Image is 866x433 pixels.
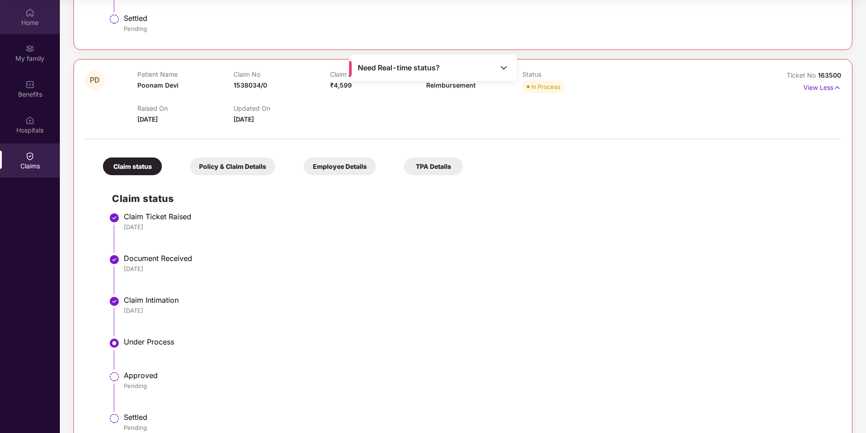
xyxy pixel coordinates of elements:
[124,423,832,432] div: Pending
[803,80,841,93] p: View Less
[124,212,832,221] div: Claim Ticket Raised
[234,115,254,123] span: [DATE]
[787,71,818,79] span: Ticket No
[234,70,330,78] p: Claim No
[137,115,158,123] span: [DATE]
[124,337,832,346] div: Under Process
[330,70,426,78] p: Claim Amount
[109,371,120,382] img: svg+xml;base64,PHN2ZyBpZD0iU3RlcC1QZW5kaW5nLTMyeDMyIiB4bWxucz0iaHR0cDovL3d3dy53My5vcmcvMjAwMC9zdm...
[25,80,34,89] img: svg+xml;base64,PHN2ZyBpZD0iQmVuZWZpdHMiIHhtbG5zPSJodHRwOi8vd3d3LnczLm9yZy8yMDAwL3N2ZyIgd2lkdGg9Ij...
[404,157,463,175] div: TPA Details
[190,157,275,175] div: Policy & Claim Details
[109,413,120,424] img: svg+xml;base64,PHN2ZyBpZD0iU3RlcC1QZW5kaW5nLTMyeDMyIiB4bWxucz0iaHR0cDovL3d3dy53My5vcmcvMjAwMC9zdm...
[124,295,832,305] div: Claim Intimation
[124,413,832,422] div: Settled
[330,81,352,89] span: ₹4,599
[25,152,34,161] img: svg+xml;base64,PHN2ZyBpZD0iQ2xhaW0iIHhtbG5zPSJodHRwOi8vd3d3LnczLm9yZy8yMDAwL3N2ZyIgd2lkdGg9IjIwIi...
[358,63,440,73] span: Need Real-time status?
[25,8,34,17] img: svg+xml;base64,PHN2ZyBpZD0iSG9tZSIgeG1sbnM9Imh0dHA6Ly93d3cudzMub3JnLzIwMDAvc3ZnIiB3aWR0aD0iMjAiIG...
[124,306,832,315] div: [DATE]
[124,265,832,273] div: [DATE]
[112,191,832,206] h2: Claim status
[90,76,100,84] span: PD
[109,254,120,265] img: svg+xml;base64,PHN2ZyBpZD0iU3RlcC1Eb25lLTMyeDMyIiB4bWxucz0iaHR0cDovL3d3dy53My5vcmcvMjAwMC9zdmciIH...
[109,338,120,349] img: svg+xml;base64,PHN2ZyBpZD0iU3RlcC1BY3RpdmUtMzJ4MzIiIHhtbG5zPSJodHRwOi8vd3d3LnczLm9yZy8yMDAwL3N2Zy...
[426,81,476,89] span: Reimbursement
[124,25,832,33] div: Pending
[109,212,120,223] img: svg+xml;base64,PHN2ZyBpZD0iU3RlcC1Eb25lLTMyeDMyIiB4bWxucz0iaHR0cDovL3d3dy53My5vcmcvMjAwMC9zdmciIH...
[137,81,179,89] span: Poonam Devi
[137,104,234,112] p: Raised On
[25,44,34,53] img: svg+xml;base64,PHN2ZyB3aWR0aD0iMjAiIGhlaWdodD0iMjAiIHZpZXdCb3g9IjAgMCAyMCAyMCIgZmlsbD0ibm9uZSIgeG...
[234,104,330,112] p: Updated On
[124,14,832,23] div: Settled
[103,157,162,175] div: Claim status
[109,14,120,25] img: svg+xml;base64,PHN2ZyBpZD0iU3RlcC1QZW5kaW5nLTMyeDMyIiB4bWxucz0iaHR0cDovL3d3dy53My5vcmcvMjAwMC9zdm...
[124,371,832,380] div: Approved
[109,296,120,307] img: svg+xml;base64,PHN2ZyBpZD0iU3RlcC1Eb25lLTMyeDMyIiB4bWxucz0iaHR0cDovL3d3dy53My5vcmcvMjAwMC9zdmciIH...
[124,382,832,390] div: Pending
[124,254,832,263] div: Document Received
[499,63,508,72] img: Toggle Icon
[137,70,234,78] p: Patient Name
[234,81,267,89] span: 1538034/0
[531,82,560,91] div: In Process
[522,70,618,78] p: Status
[833,83,841,93] img: svg+xml;base64,PHN2ZyB4bWxucz0iaHR0cDovL3d3dy53My5vcmcvMjAwMC9zdmciIHdpZHRoPSIxNyIgaGVpZ2h0PSIxNy...
[818,71,841,79] span: 163500
[25,116,34,125] img: svg+xml;base64,PHN2ZyBpZD0iSG9zcGl0YWxzIiB4bWxucz0iaHR0cDovL3d3dy53My5vcmcvMjAwMC9zdmciIHdpZHRoPS...
[304,157,376,175] div: Employee Details
[124,223,832,231] div: [DATE]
